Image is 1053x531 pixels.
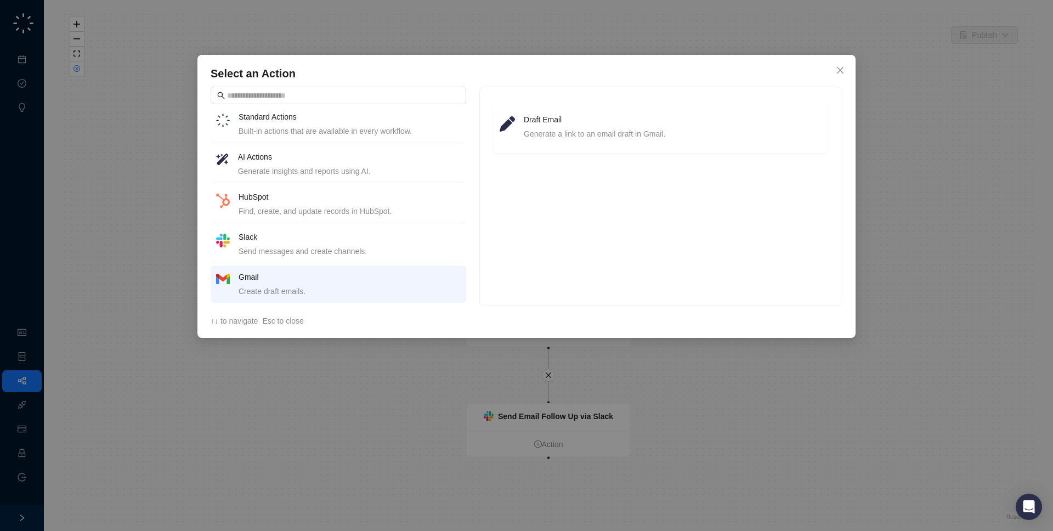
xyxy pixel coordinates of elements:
div: Generate insights and reports using AI. [238,165,461,177]
h4: Draft Email [524,114,822,126]
button: Close [831,61,849,79]
h4: Slack [239,231,461,243]
span: Esc to close [262,317,303,325]
h4: Standard Actions [239,111,461,123]
span: close [836,66,845,75]
h4: AI Actions [238,151,461,163]
h4: HubSpot [239,191,461,203]
h4: Gmail [239,271,461,283]
span: search [217,92,225,99]
div: Create draft emails. [239,285,461,297]
div: Send messages and create channels. [239,245,461,257]
img: slack-Cn3INd-T.png [216,234,230,247]
img: logo-small-inverted-DW8HDUn_.png [216,114,230,127]
img: hubspot-DkpyWjJb.png [216,194,230,208]
div: Built-in actions that are available in every workflow. [239,125,461,137]
h4: Select an Action [211,66,842,81]
div: Open Intercom Messenger [1016,494,1042,520]
img: gmail-BGivzU6t.png [216,274,230,284]
span: ↑↓ to navigate [211,317,258,325]
div: Generate a link to an email draft in Gmail. [524,128,822,140]
div: Find, create, and update records in HubSpot. [239,205,461,217]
